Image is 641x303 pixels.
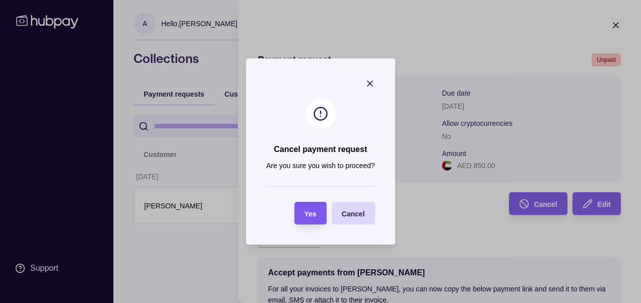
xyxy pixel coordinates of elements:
span: Cancel [342,210,365,218]
span: Yes [304,210,316,218]
p: Are you sure you wish to proceed? [266,160,375,171]
button: Yes [294,202,327,224]
h2: Cancel payment request [274,144,367,155]
button: Cancel [332,202,375,224]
